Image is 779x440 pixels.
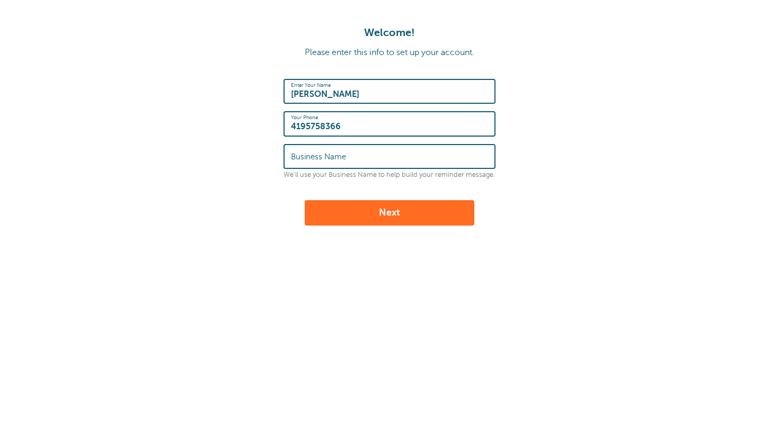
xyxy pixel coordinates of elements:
label: Your Phone [291,114,318,121]
label: Business Name [291,152,346,161]
label: Enter Your Name [291,82,331,88]
p: We'll use your Business Name to help build your reminder message. [284,171,495,179]
p: Please enter this info to set up your account. [11,48,768,58]
button: Next [305,200,474,226]
h1: Welcome! [11,26,768,39]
